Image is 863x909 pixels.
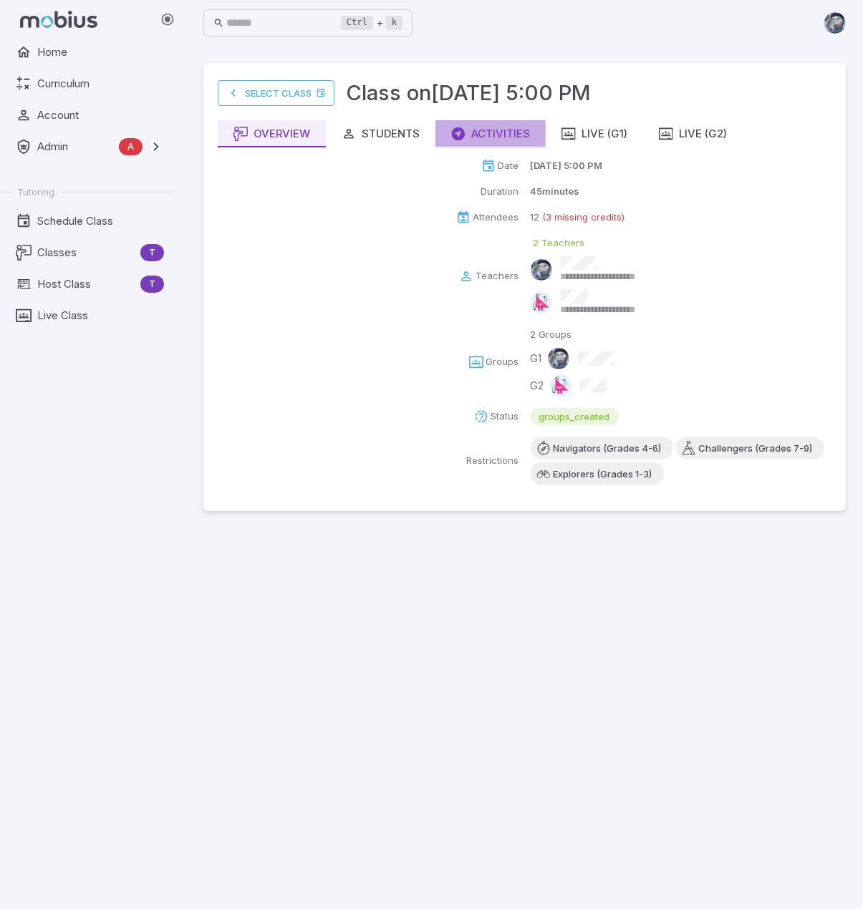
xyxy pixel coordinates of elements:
span: Curriculum [37,76,164,92]
span: Navigators (Grades 4-6) [542,441,673,455]
p: Duration [481,185,519,199]
p: Teachers [476,269,519,283]
span: groups_created [531,409,619,424]
p: 45 minutes [531,185,580,199]
p: 12 [531,210,540,225]
img: andrew.jpg [824,12,846,34]
kbd: Ctrl [341,16,373,30]
span: Admin [37,139,113,155]
div: + [341,14,402,31]
img: andrew.jpg [531,259,552,281]
div: Live (G2) [659,126,727,142]
img: right-triangle.svg [550,375,572,397]
span: T [140,246,164,260]
span: Challengers (Grades 7-9) [688,441,824,455]
p: Groups [486,355,519,369]
p: [DATE] 5:00 PM [531,159,603,173]
span: Host Class [37,276,135,292]
span: Classes [37,245,135,261]
p: G2 [531,378,544,394]
div: Live (G1) [561,126,627,142]
kbd: k [386,16,402,30]
div: Students [342,126,420,142]
p: Date [498,159,519,173]
img: right-triangle.svg [531,292,552,313]
span: A [119,140,143,154]
span: T [140,277,164,291]
p: Restrictions [467,454,519,468]
div: Activities [451,126,530,142]
p: G1 [531,351,542,366]
span: Schedule Class [37,213,164,229]
h3: Class on [DATE] 5:00 PM [346,77,591,109]
img: andrew.jpg [548,348,569,369]
span: Explorers (Grades 1-3) [542,467,664,481]
div: Overview [233,126,310,142]
p: Attendees [473,210,519,225]
p: 2 Teachers [534,236,682,251]
p: (3 missing credits) [543,210,625,225]
p: Status [491,409,519,424]
a: Select Class [218,80,334,106]
span: Tutoring [17,185,54,198]
p: 2 Groups [531,328,616,342]
span: Home [37,44,164,60]
span: Account [37,107,164,123]
span: Live Class [37,308,164,324]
